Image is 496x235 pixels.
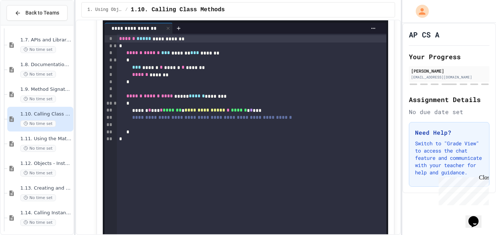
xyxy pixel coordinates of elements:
[20,120,56,127] span: No time set
[20,86,72,93] span: 1.9. Method Signatures
[20,210,72,216] span: 1.14. Calling Instance Methods
[465,206,489,228] iframe: chat widget
[20,62,72,68] span: 1.8. Documentation with Comments and Preconditions
[7,5,68,21] button: Back to Teams
[415,128,483,137] h3: Need Help?
[436,174,489,205] iframe: chat widget
[411,68,487,74] div: [PERSON_NAME]
[20,96,56,102] span: No time set
[411,74,487,80] div: [EMAIL_ADDRESS][DOMAIN_NAME]
[20,71,56,78] span: No time set
[20,194,56,201] span: No time set
[20,185,72,191] span: 1.13. Creating and Initializing Objects: Constructors
[20,170,56,177] span: No time set
[88,7,122,13] span: 1. Using Objects and Methods
[408,3,431,20] div: My Account
[20,219,56,226] span: No time set
[20,46,56,53] span: No time set
[125,7,128,13] span: /
[415,140,483,176] p: Switch to "Grade View" to access the chat feature and communicate with your teacher for help and ...
[20,161,72,167] span: 1.12. Objects - Instances of Classes
[3,3,50,46] div: Chat with us now!Close
[20,136,72,142] span: 1.11. Using the Math Class
[25,9,59,17] span: Back to Teams
[409,29,439,40] h1: AP CS A
[20,111,72,117] span: 1.10. Calling Class Methods
[20,37,72,43] span: 1.7. APIs and Libraries
[409,94,489,105] h2: Assignment Details
[409,52,489,62] h2: Your Progress
[131,5,225,14] span: 1.10. Calling Class Methods
[409,108,489,116] div: No due date set
[20,145,56,152] span: No time set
